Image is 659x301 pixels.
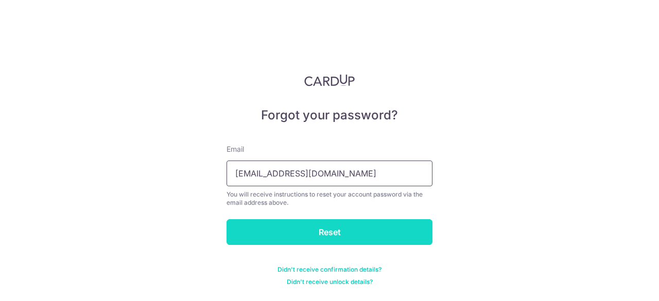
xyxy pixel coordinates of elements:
h5: Forgot your password? [227,107,432,123]
input: Reset [227,219,432,245]
input: Enter your Email [227,161,432,186]
label: Email [227,144,244,154]
img: CardUp Logo [304,74,355,86]
a: Didn't receive confirmation details? [278,265,381,274]
div: You will receive instructions to reset your account password via the email address above. [227,190,432,207]
a: Didn't receive unlock details? [287,278,373,286]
